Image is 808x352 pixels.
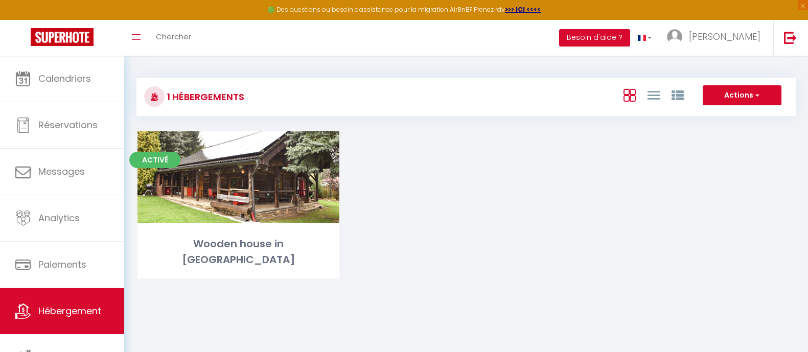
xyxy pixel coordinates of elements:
a: Vue par Groupe [672,86,684,103]
span: Calendriers [38,72,91,85]
a: Vue en Box [624,86,636,103]
button: Besoin d'aide ? [559,29,630,46]
img: logout [784,31,797,44]
a: Vue en Liste [648,86,660,103]
div: Wooden house in [GEOGRAPHIC_DATA] [137,236,339,268]
span: Paiements [38,258,86,271]
img: ... [667,29,682,44]
span: [PERSON_NAME] [689,30,760,43]
img: Super Booking [31,28,94,46]
a: Chercher [148,20,199,56]
span: Activé [129,152,180,168]
a: ... [PERSON_NAME] [659,20,773,56]
span: Messages [38,165,85,178]
span: Analytics [38,212,80,224]
span: Réservations [38,119,98,131]
h3: 1 Hébergements [165,85,244,108]
span: Hébergement [38,304,101,317]
a: >>> ICI <<<< [505,5,541,14]
span: Chercher [156,31,191,42]
button: Actions [703,85,781,106]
